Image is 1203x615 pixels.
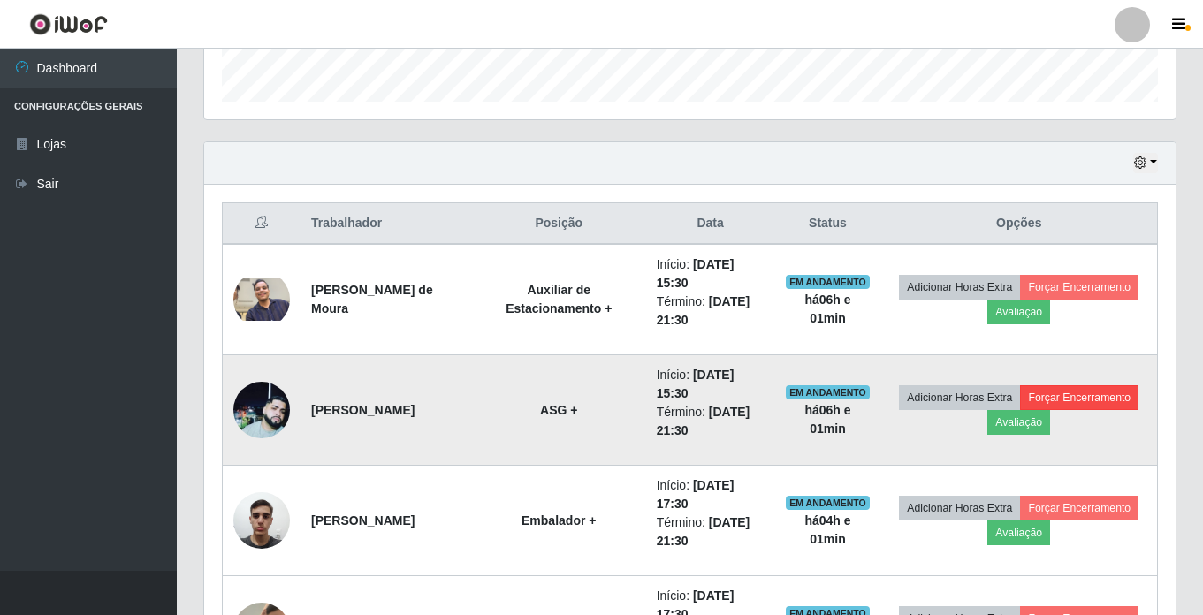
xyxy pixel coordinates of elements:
[1020,496,1138,520] button: Forçar Encerramento
[804,403,850,436] strong: há 06 h e 01 min
[804,513,850,546] strong: há 04 h e 01 min
[774,203,880,245] th: Status
[233,382,290,438] img: 1744915076339.jpeg
[233,482,290,558] img: 1699551411830.jpeg
[657,257,735,290] time: [DATE] 15:30
[657,255,765,292] li: Início:
[657,366,765,403] li: Início:
[987,300,1050,324] button: Avaliação
[233,278,290,321] img: 1733961547781.jpeg
[987,410,1050,435] button: Avaliação
[646,203,775,245] th: Data
[522,513,596,528] strong: Embalador +
[657,476,765,513] li: Início:
[1020,385,1138,410] button: Forçar Encerramento
[657,478,735,511] time: [DATE] 17:30
[657,513,765,550] li: Término:
[899,496,1020,520] button: Adicionar Horas Extra
[786,275,870,289] span: EM ANDAMENTO
[472,203,646,245] th: Posição
[540,403,577,417] strong: ASG +
[804,292,850,325] strong: há 06 h e 01 min
[987,520,1050,545] button: Avaliação
[880,203,1157,245] th: Opções
[899,385,1020,410] button: Adicionar Horas Extra
[1020,275,1138,300] button: Forçar Encerramento
[29,13,108,35] img: CoreUI Logo
[506,283,612,315] strong: Auxiliar de Estacionamento +
[301,203,472,245] th: Trabalhador
[311,403,415,417] strong: [PERSON_NAME]
[657,403,765,440] li: Término:
[311,513,415,528] strong: [PERSON_NAME]
[657,368,735,400] time: [DATE] 15:30
[899,275,1020,300] button: Adicionar Horas Extra
[786,496,870,510] span: EM ANDAMENTO
[311,283,433,315] strong: [PERSON_NAME] de Moura
[657,292,765,330] li: Término:
[786,385,870,399] span: EM ANDAMENTO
